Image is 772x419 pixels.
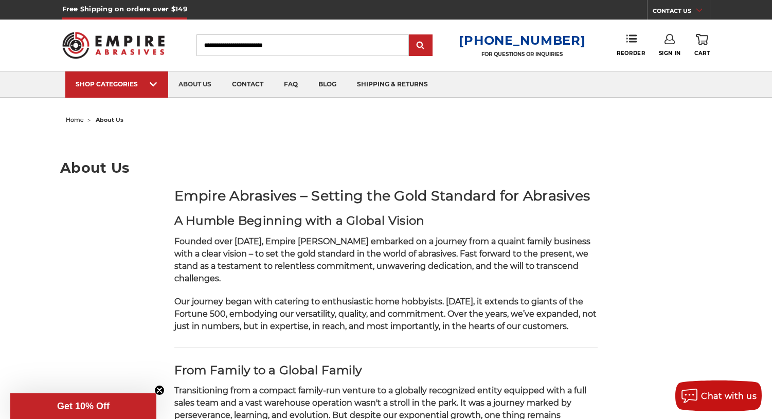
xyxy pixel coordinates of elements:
[66,116,84,123] a: home
[222,71,274,98] a: contact
[174,236,590,283] span: Founded over [DATE], Empire [PERSON_NAME] embarked on a journey from a quaint family business wit...
[459,51,585,58] p: FOR QUESTIONS OR INQUIRIES
[694,50,710,57] span: Cart
[168,71,222,98] a: about us
[701,391,757,401] span: Chat with us
[76,80,158,88] div: SHOP CATEGORIES
[653,5,710,20] a: CONTACT US
[174,213,425,228] strong: A Humble Beginning with a Global Vision
[60,161,712,175] h1: About Us
[659,50,681,57] span: Sign In
[694,34,710,57] a: Cart
[174,297,597,331] span: Our journey began with catering to enthusiastic home hobbyists. [DATE], it extends to giants of t...
[10,393,156,419] div: Get 10% OffClose teaser
[174,187,590,204] strong: Empire Abrasives – Setting the Gold Standard for Abrasives
[274,71,308,98] a: faq
[174,363,362,377] strong: From Family to a Global Family
[57,401,110,411] span: Get 10% Off
[62,25,165,65] img: Empire Abrasives
[617,50,645,57] span: Reorder
[96,116,123,123] span: about us
[459,33,585,48] a: [PHONE_NUMBER]
[154,385,165,395] button: Close teaser
[347,71,438,98] a: shipping & returns
[617,34,645,56] a: Reorder
[308,71,347,98] a: blog
[410,35,431,56] input: Submit
[675,380,762,411] button: Chat with us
